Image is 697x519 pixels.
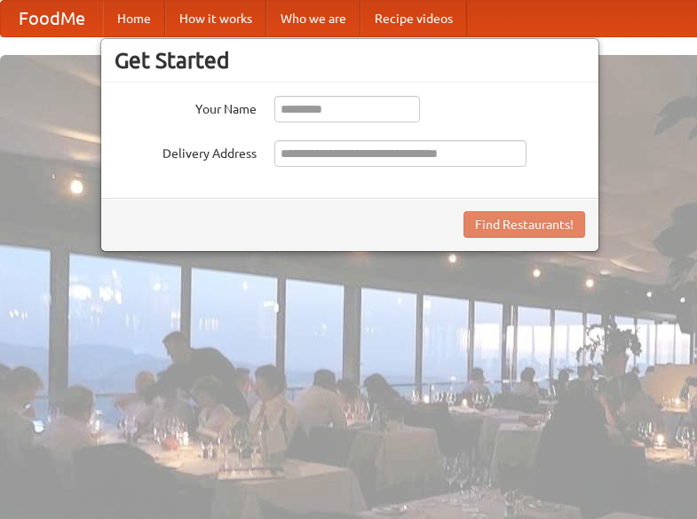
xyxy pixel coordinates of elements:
[115,140,257,162] label: Delivery Address
[115,47,585,74] h3: Get Started
[463,211,585,238] button: Find Restaurants!
[103,1,165,36] a: Home
[115,96,257,118] label: Your Name
[360,1,467,36] a: Recipe videos
[266,1,360,36] a: Who we are
[165,1,266,36] a: How it works
[1,1,103,36] a: FoodMe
